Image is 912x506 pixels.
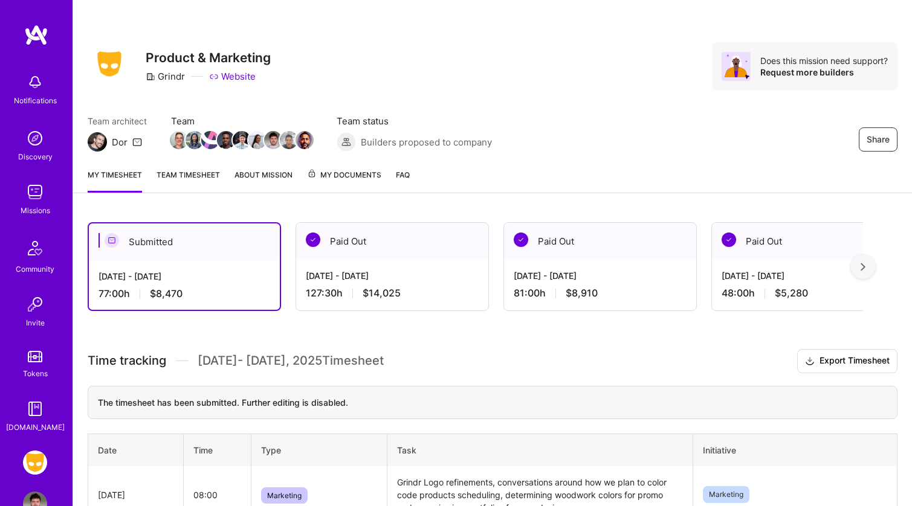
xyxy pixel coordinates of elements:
[760,55,888,66] div: Does this mission need support?
[217,131,235,149] img: Team Member Avatar
[363,287,401,299] span: $14,025
[23,180,47,204] img: teamwork
[132,137,142,147] i: icon Mail
[209,70,256,83] a: Website
[805,355,815,368] i: icon Download
[297,130,312,150] a: Team Member Avatar
[504,223,696,260] div: Paid Out
[21,234,50,263] img: Community
[88,48,131,80] img: Company Logo
[722,232,736,247] img: Paid Out
[99,270,270,283] div: [DATE] - [DATE]
[703,486,749,503] span: Marketing
[16,263,54,275] div: Community
[307,168,381,182] span: My Documents
[722,269,894,282] div: [DATE] - [DATE]
[233,131,251,149] img: Team Member Avatar
[28,351,42,362] img: tokens
[251,434,387,466] th: Type
[264,131,282,149] img: Team Member Avatar
[6,421,65,434] div: [DOMAIN_NAME]
[23,367,48,380] div: Tokens
[337,132,356,152] img: Builders proposed to company
[23,450,47,475] img: Grindr: Product & Marketing
[396,168,410,193] a: FAQ
[171,130,187,150] a: Team Member Avatar
[760,66,888,78] div: Request more builders
[146,50,271,65] h3: Product & Marketing
[202,130,218,150] a: Team Member Avatar
[218,130,234,150] a: Team Member Avatar
[693,434,897,466] th: Initiative
[18,150,53,163] div: Discovery
[88,434,184,466] th: Date
[99,287,270,300] div: 77:00 h
[296,223,488,260] div: Paid Out
[361,136,492,149] span: Builders proposed to company
[23,292,47,316] img: Invite
[105,233,119,248] img: Submitted
[234,130,250,150] a: Team Member Avatar
[26,316,45,329] div: Invite
[198,353,384,368] span: [DATE] - [DATE] , 2025 Timesheet
[170,131,188,149] img: Team Member Avatar
[722,52,751,81] img: Avatar
[183,434,251,466] th: Time
[306,287,479,299] div: 127:30 h
[250,130,265,150] a: Team Member Avatar
[281,130,297,150] a: Team Member Avatar
[88,353,166,368] span: Time tracking
[23,397,47,421] img: guide book
[98,488,173,501] div: [DATE]
[234,168,293,193] a: About Mission
[296,131,314,149] img: Team Member Avatar
[201,131,219,149] img: Team Member Avatar
[514,232,528,247] img: Paid Out
[861,263,865,271] img: right
[514,269,687,282] div: [DATE] - [DATE]
[859,127,897,152] button: Share
[157,168,220,193] a: Team timesheet
[88,168,142,193] a: My timesheet
[722,287,894,299] div: 48:00 h
[306,269,479,282] div: [DATE] - [DATE]
[337,115,492,127] span: Team status
[89,223,280,260] div: Submitted
[88,386,897,419] div: The timesheet has been submitted. Further editing is disabled.
[23,126,47,150] img: discovery
[248,131,267,149] img: Team Member Avatar
[566,287,598,299] span: $8,910
[24,24,48,46] img: logo
[146,70,185,83] div: Grindr
[306,232,320,247] img: Paid Out
[187,130,202,150] a: Team Member Avatar
[307,168,381,193] a: My Documents
[775,287,808,299] span: $5,280
[14,94,57,107] div: Notifications
[20,450,50,475] a: Grindr: Product & Marketing
[88,115,147,127] span: Team architect
[21,204,50,217] div: Missions
[261,487,308,504] span: Marketing
[23,70,47,94] img: bell
[150,287,183,300] span: $8,470
[712,223,904,260] div: Paid Out
[146,72,155,82] i: icon CompanyGray
[280,131,298,149] img: Team Member Avatar
[265,130,281,150] a: Team Member Avatar
[514,287,687,299] div: 81:00 h
[112,136,128,149] div: Dor
[797,349,897,373] button: Export Timesheet
[88,132,107,152] img: Team Architect
[387,434,693,466] th: Task
[171,115,312,127] span: Team
[186,131,204,149] img: Team Member Avatar
[867,133,890,146] span: Share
